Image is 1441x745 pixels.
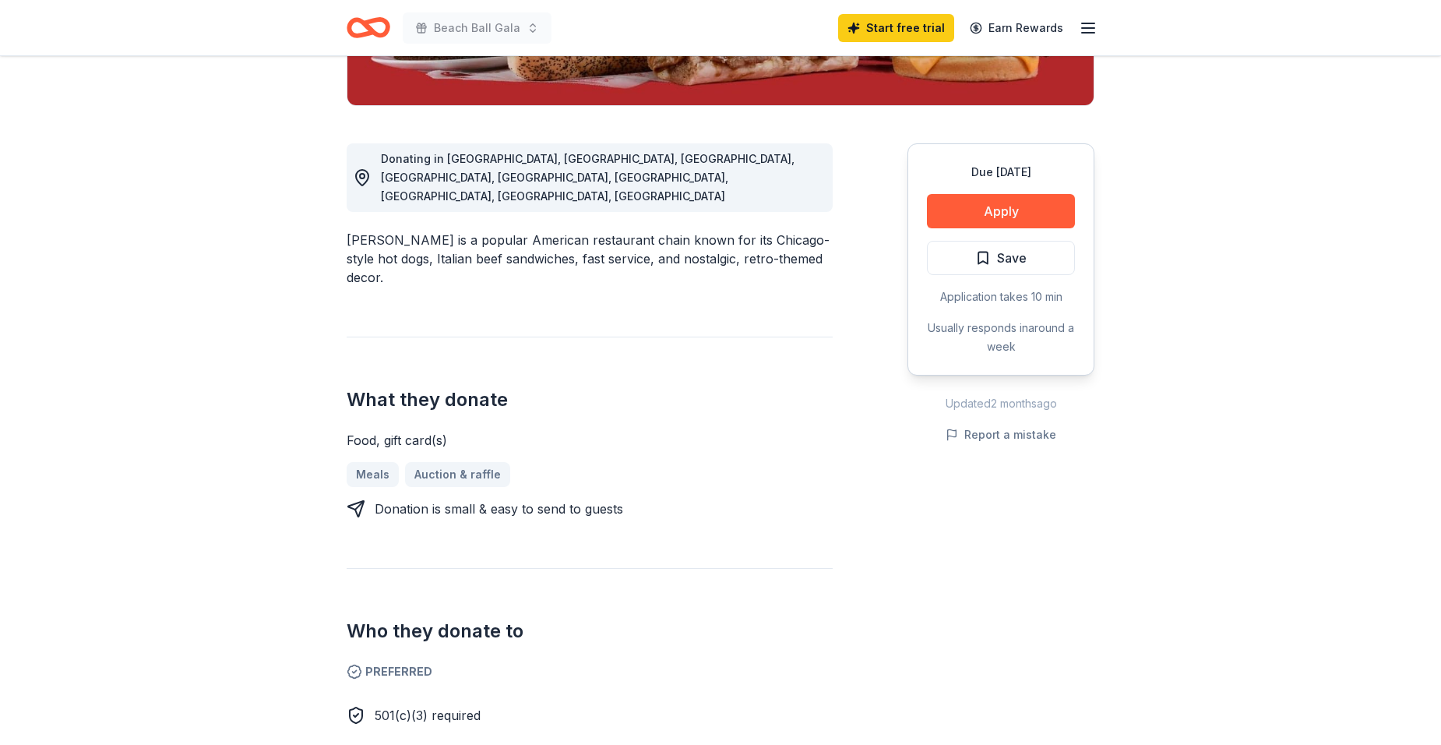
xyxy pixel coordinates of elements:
[375,500,623,518] div: Donation is small & easy to send to guests
[347,462,399,487] a: Meals
[960,14,1073,42] a: Earn Rewards
[907,394,1094,413] div: Updated 2 months ago
[375,708,481,723] span: 501(c)(3) required
[347,662,833,681] span: Preferred
[927,319,1075,356] div: Usually responds in around a week
[838,14,954,42] a: Start free trial
[405,462,510,487] a: Auction & raffle
[347,231,833,287] div: [PERSON_NAME] is a popular American restaurant chain known for its Chicago-style hot dogs, Italia...
[347,619,833,644] h2: Who they donate to
[347,387,833,412] h2: What they donate
[403,12,551,44] button: Beach Ball Gala
[946,425,1056,444] button: Report a mistake
[381,152,794,203] span: Donating in [GEOGRAPHIC_DATA], [GEOGRAPHIC_DATA], [GEOGRAPHIC_DATA], [GEOGRAPHIC_DATA], [GEOGRAPH...
[347,431,833,450] div: Food, gift card(s)
[347,9,390,46] a: Home
[927,194,1075,228] button: Apply
[997,248,1027,268] span: Save
[927,163,1075,182] div: Due [DATE]
[434,19,520,37] span: Beach Ball Gala
[927,241,1075,275] button: Save
[927,288,1075,306] div: Application takes 10 min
